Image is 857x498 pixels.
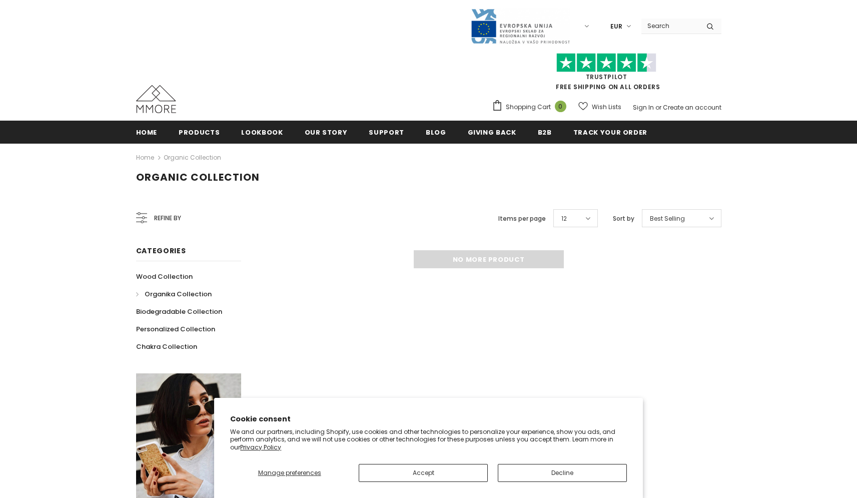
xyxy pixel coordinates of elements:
[641,19,699,33] input: Search Site
[610,22,622,32] span: EUR
[164,153,221,162] a: Organic Collection
[573,121,647,143] a: Track your order
[136,272,193,281] span: Wood Collection
[305,121,348,143] a: Our Story
[230,414,627,424] h2: Cookie consent
[359,464,488,482] button: Accept
[573,128,647,137] span: Track your order
[556,53,656,73] img: Trust Pilot Stars
[586,73,627,81] a: Trustpilot
[561,214,567,224] span: 12
[136,320,215,338] a: Personalized Collection
[230,464,349,482] button: Manage preferences
[426,121,446,143] a: Blog
[136,342,197,351] span: Chakra Collection
[468,128,516,137] span: Giving back
[663,103,721,112] a: Create an account
[506,102,551,112] span: Shopping Cart
[633,103,654,112] a: Sign In
[136,307,222,316] span: Biodegradable Collection
[136,152,154,164] a: Home
[470,22,570,30] a: Javni Razpis
[468,121,516,143] a: Giving back
[136,170,260,184] span: Organic Collection
[305,128,348,137] span: Our Story
[592,102,621,112] span: Wish Lists
[241,121,283,143] a: Lookbook
[136,246,186,256] span: Categories
[470,8,570,45] img: Javni Razpis
[230,428,627,451] p: We and our partners, including Shopify, use cookies and other technologies to personalize your ex...
[179,121,220,143] a: Products
[145,289,212,299] span: Organika Collection
[492,100,571,115] a: Shopping Cart 0
[136,268,193,285] a: Wood Collection
[650,214,685,224] span: Best Selling
[179,128,220,137] span: Products
[369,121,404,143] a: support
[136,285,212,303] a: Organika Collection
[498,464,627,482] button: Decline
[492,58,721,91] span: FREE SHIPPING ON ALL ORDERS
[426,128,446,137] span: Blog
[369,128,404,137] span: support
[655,103,661,112] span: or
[136,324,215,334] span: Personalized Collection
[613,214,634,224] label: Sort by
[136,85,176,113] img: MMORE Cases
[578,98,621,116] a: Wish Lists
[240,443,281,451] a: Privacy Policy
[538,121,552,143] a: B2B
[241,128,283,137] span: Lookbook
[136,121,158,143] a: Home
[136,128,158,137] span: Home
[258,468,321,477] span: Manage preferences
[538,128,552,137] span: B2B
[498,214,546,224] label: Items per page
[136,338,197,355] a: Chakra Collection
[154,213,181,224] span: Refine by
[555,101,566,112] span: 0
[136,303,222,320] a: Biodegradable Collection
